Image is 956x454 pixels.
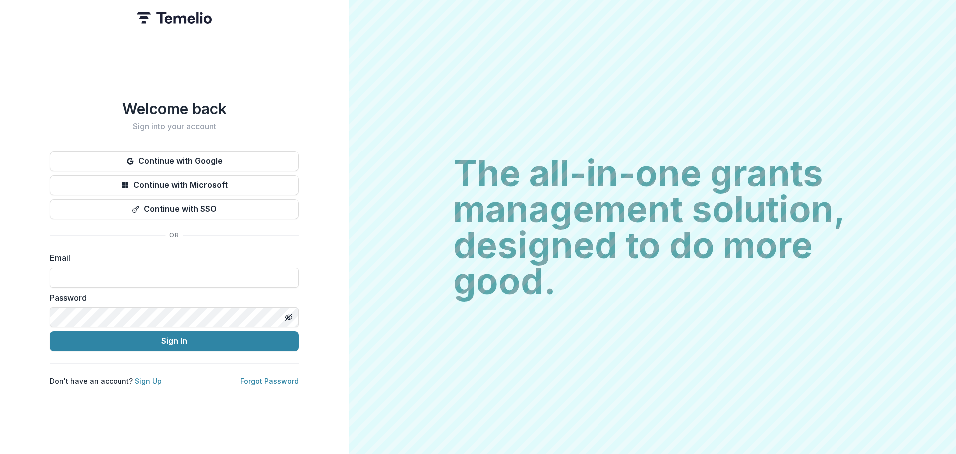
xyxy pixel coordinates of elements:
a: Sign Up [135,377,162,385]
label: Password [50,292,293,303]
p: Don't have an account? [50,376,162,386]
button: Toggle password visibility [281,309,297,325]
button: Continue with Microsoft [50,175,299,195]
label: Email [50,252,293,264]
button: Continue with SSO [50,199,299,219]
h1: Welcome back [50,100,299,118]
a: Forgot Password [240,377,299,385]
img: Temelio [137,12,212,24]
button: Continue with Google [50,151,299,171]
button: Sign In [50,331,299,351]
h2: Sign into your account [50,122,299,131]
